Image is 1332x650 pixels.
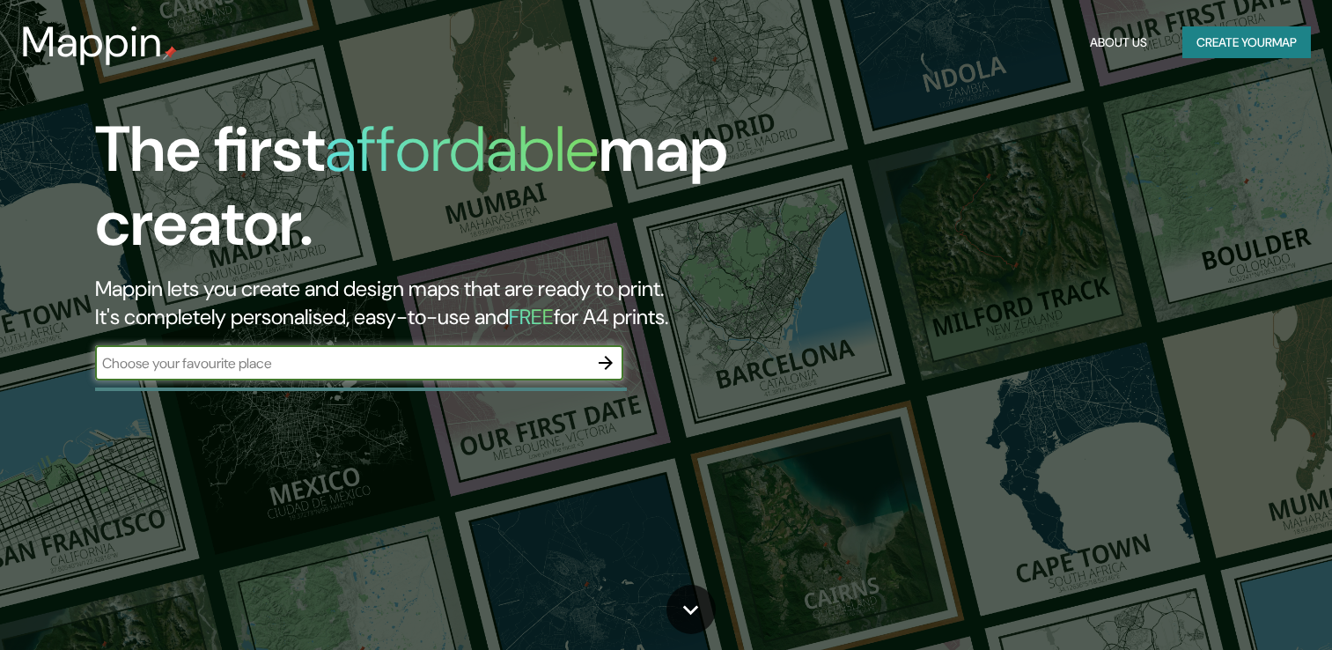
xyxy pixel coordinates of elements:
button: About Us [1083,26,1154,59]
h2: Mappin lets you create and design maps that are ready to print. It's completely personalised, eas... [95,275,762,331]
h1: affordable [325,108,599,190]
font: About Us [1090,32,1147,54]
h3: Mappin [21,18,163,67]
h1: The first map creator. [95,113,762,275]
button: Create yourmap [1182,26,1311,59]
img: mappin-pin [163,46,177,60]
input: Choose your favourite place [95,353,588,373]
font: Create your map [1196,32,1297,54]
h5: FREE [509,303,554,330]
